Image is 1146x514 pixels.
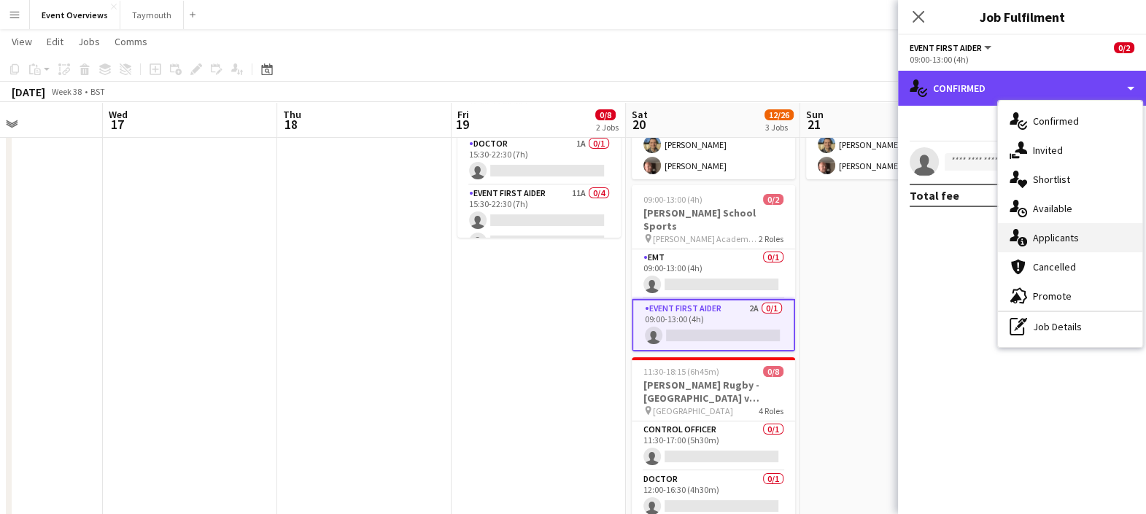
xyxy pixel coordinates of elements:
[48,86,85,97] span: Week 38
[910,42,994,53] button: Event First Aider
[763,194,783,205] span: 0/2
[632,185,795,351] app-job-card: 09:00-13:00 (4h)0/2[PERSON_NAME] School Sports [PERSON_NAME] Academy Playing Fields2 RolesEMT0/10...
[898,7,1146,26] h3: Job Fulfilment
[115,35,147,48] span: Comms
[281,116,301,133] span: 18
[78,35,100,48] span: Jobs
[6,32,38,51] a: View
[632,378,795,405] h3: [PERSON_NAME] Rugby - [GEOGRAPHIC_DATA] v [GEOGRAPHIC_DATA][PERSON_NAME] - Varsity Match
[90,86,105,97] div: BST
[107,116,128,133] span: 17
[910,42,982,53] span: Event First Aider
[596,122,619,133] div: 2 Jobs
[12,85,45,99] div: [DATE]
[72,32,106,51] a: Jobs
[653,233,759,244] span: [PERSON_NAME] Academy Playing Fields
[759,405,783,416] span: 4 Roles
[998,252,1142,281] div: Cancelled
[283,108,301,121] span: Thu
[457,136,621,185] app-card-role: Doctor1A0/115:30-22:30 (7h)
[910,54,1134,65] div: 09:00-13:00 (4h)
[643,366,719,377] span: 11:30-18:15 (6h45m)
[457,108,469,121] span: Fri
[109,32,153,51] a: Comms
[595,109,616,120] span: 0/8
[998,194,1142,223] div: Available
[998,136,1142,165] div: Invited
[763,366,783,377] span: 0/8
[643,194,702,205] span: 09:00-13:00 (4h)
[898,71,1146,106] div: Confirmed
[455,116,469,133] span: 19
[632,249,795,299] app-card-role: EMT0/109:00-13:00 (4h)
[632,299,795,351] app-card-role: Event First Aider2A0/109:00-13:00 (4h)
[998,106,1142,136] div: Confirmed
[120,1,184,29] button: Taymouth
[630,116,648,133] span: 20
[910,188,959,203] div: Total fee
[47,35,63,48] span: Edit
[632,108,648,121] span: Sat
[765,122,793,133] div: 3 Jobs
[12,35,32,48] span: View
[804,116,824,133] span: 21
[998,281,1142,311] div: Promote
[1114,42,1134,53] span: 0/2
[632,206,795,233] h3: [PERSON_NAME] School Sports
[632,421,795,471] app-card-role: Control Officer0/111:30-17:00 (5h30m)
[998,223,1142,252] div: Applicants
[806,108,824,121] span: Sun
[998,312,1142,341] div: Job Details
[653,405,733,416] span: [GEOGRAPHIC_DATA]
[109,108,128,121] span: Wed
[998,165,1142,194] div: Shortlist
[759,233,783,244] span: 2 Roles
[41,32,69,51] a: Edit
[457,185,621,298] app-card-role: Event First Aider11A0/415:30-22:30 (7h)
[764,109,794,120] span: 12/26
[30,1,120,29] button: Event Overviews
